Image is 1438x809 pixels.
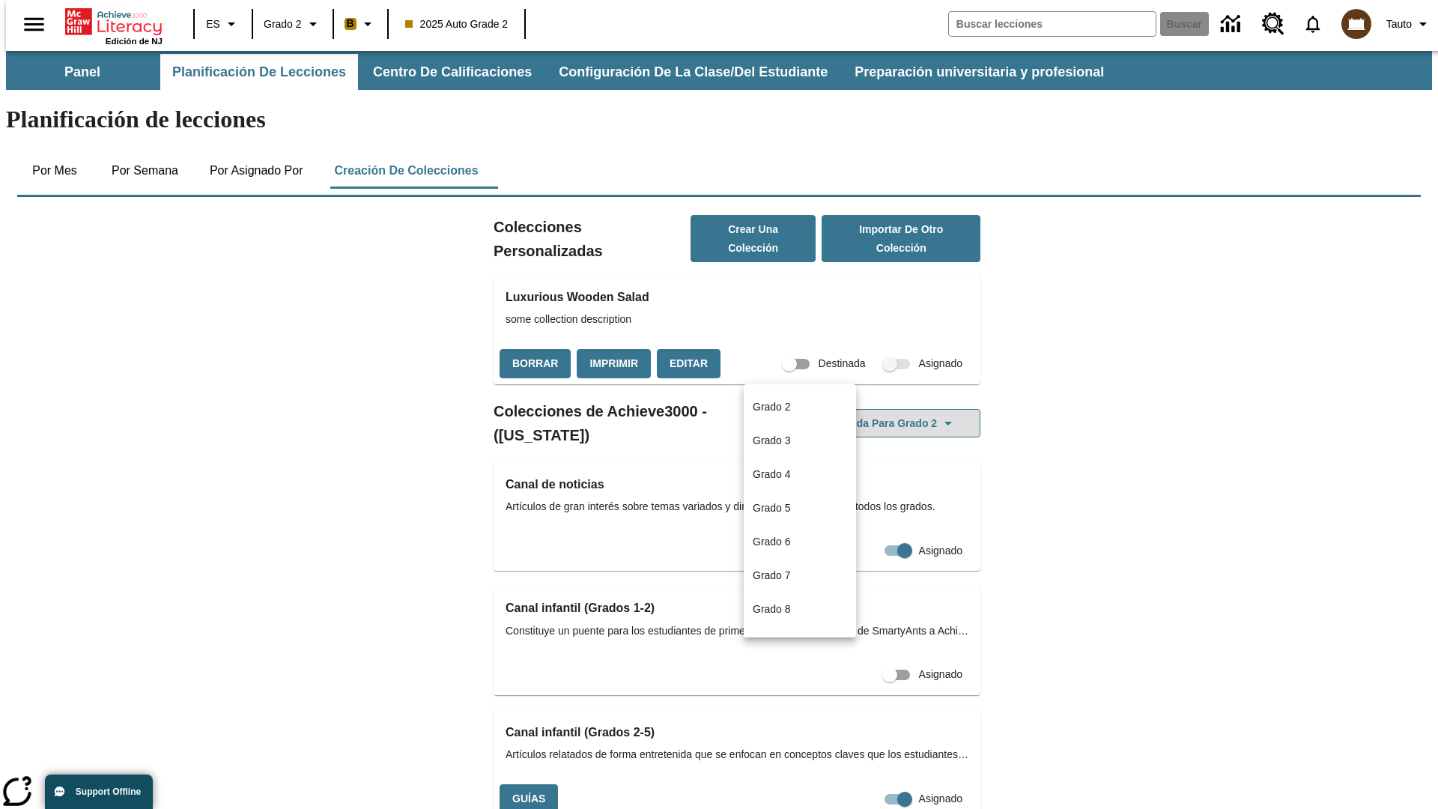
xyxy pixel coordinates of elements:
p: Grado 7 [753,568,791,584]
p: Grado 6 [753,534,791,550]
p: Grado 3 [753,433,791,449]
p: Grado 5 [753,500,791,516]
p: Grado 2 [753,399,791,415]
p: Grado 4 [753,467,791,482]
p: Grado 8 [753,602,791,617]
p: Grado 9 [753,635,791,651]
